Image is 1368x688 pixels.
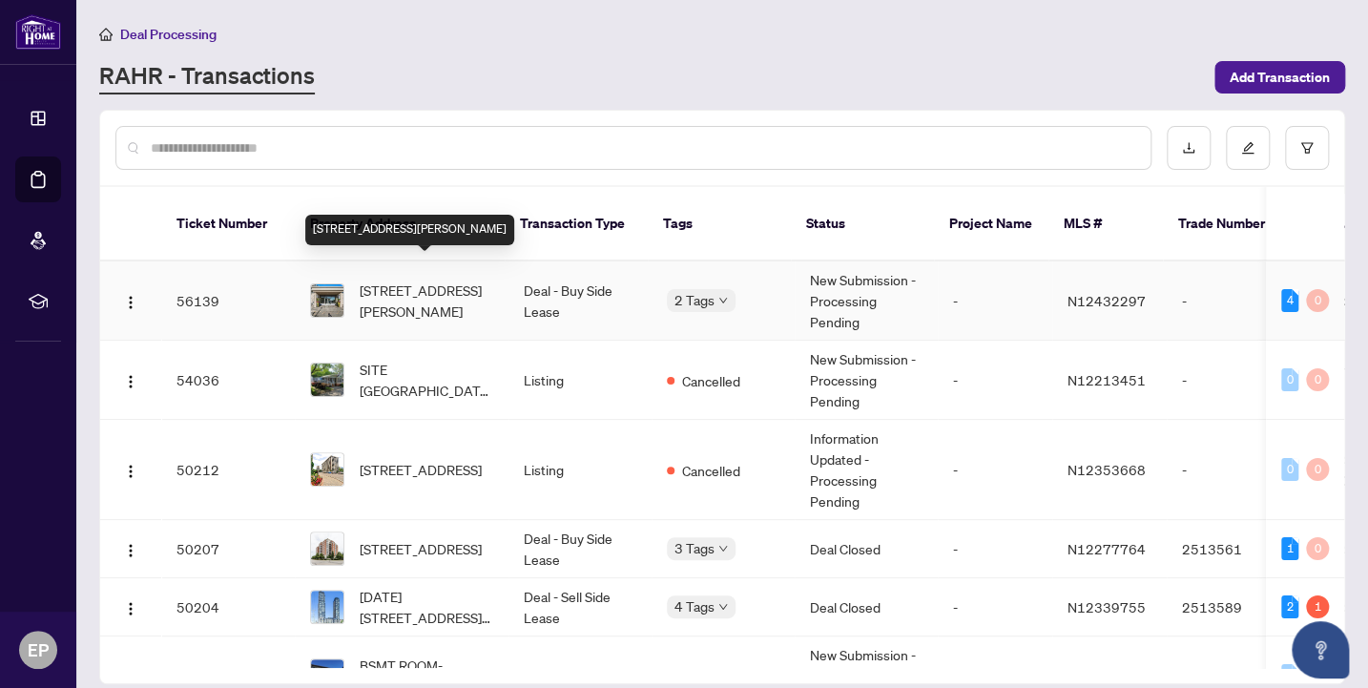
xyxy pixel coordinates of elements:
span: down [718,296,728,305]
span: [STREET_ADDRESS] [360,459,482,480]
span: SITE [GEOGRAPHIC_DATA] [STREET_ADDRESS] [360,359,493,401]
span: EP [28,636,49,663]
th: Tags [648,187,791,261]
button: Logo [115,454,146,485]
td: - [1167,261,1300,341]
span: C12348219 [1067,667,1145,684]
img: Logo [123,464,138,479]
span: down [718,544,728,553]
td: - [938,420,1052,520]
td: 50207 [161,520,295,578]
span: N12213451 [1067,371,1146,388]
div: 0 [1306,458,1329,481]
span: Deal Processing [120,26,217,43]
span: filter [1300,141,1314,155]
td: Deal - Buy Side Lease [508,520,652,578]
th: Transaction Type [505,187,648,261]
td: Listing [508,341,652,420]
button: filter [1285,126,1329,170]
div: 0 [1306,537,1329,560]
button: Open asap [1292,621,1349,678]
td: 50212 [161,420,295,520]
td: 56139 [161,261,295,341]
span: N12339755 [1067,598,1146,615]
td: - [1167,341,1300,420]
td: - [938,341,1052,420]
td: 2513561 [1167,520,1300,578]
img: thumbnail-img [311,532,343,565]
img: logo [15,14,61,50]
span: 3 Tags [674,537,715,559]
td: - [938,578,1052,636]
th: Project Name [934,187,1048,261]
td: - [1167,420,1300,520]
button: Logo [115,285,146,316]
div: 0 [1306,289,1329,312]
span: Cancelled [682,460,740,481]
button: Logo [115,533,146,564]
td: Deal Closed [795,520,938,578]
img: thumbnail-img [311,364,343,396]
th: Property Address [295,187,505,261]
td: Deal - Buy Side Lease [508,261,652,341]
button: edit [1226,126,1270,170]
span: 2 Tags [674,289,715,311]
span: [DATE][STREET_ADDRESS][PERSON_NAME] [360,586,493,628]
img: Logo [123,295,138,310]
button: Add Transaction [1214,61,1345,94]
div: [STREET_ADDRESS][PERSON_NAME] [305,215,514,245]
span: 4 Tags [674,595,715,617]
td: 54036 [161,341,295,420]
td: - [938,520,1052,578]
div: 1 [1281,537,1298,560]
span: N12277764 [1067,540,1146,557]
th: Ticket Number [161,187,295,261]
span: N12353668 [1067,461,1146,478]
span: down [718,602,728,612]
span: Add Transaction [1230,62,1330,93]
div: 4 [1281,289,1298,312]
button: Logo [115,592,146,622]
th: Trade Number [1163,187,1296,261]
img: Logo [123,601,138,616]
td: Deal - Sell Side Lease [508,578,652,636]
div: 0 [1306,368,1329,391]
span: home [99,28,113,41]
span: edit [1241,141,1254,155]
td: Listing [508,420,652,520]
td: New Submission - Processing Pending [795,341,938,420]
div: 0 [1281,664,1298,687]
div: 0 [1281,368,1298,391]
td: - [938,261,1052,341]
img: Logo [123,374,138,389]
td: Information Updated - Processing Pending [795,420,938,520]
a: RAHR - Transactions [99,60,315,94]
span: Cancelled [682,370,740,391]
button: download [1167,126,1211,170]
span: [STREET_ADDRESS] [360,538,482,559]
td: Deal Closed [795,578,938,636]
img: thumbnail-img [311,453,343,486]
td: 50204 [161,578,295,636]
img: thumbnail-img [311,284,343,317]
th: MLS # [1048,187,1163,261]
span: Approved [682,666,741,687]
div: 0 [1281,458,1298,481]
td: New Submission - Processing Pending [795,261,938,341]
img: thumbnail-img [311,591,343,623]
span: [STREET_ADDRESS][PERSON_NAME] [360,280,493,322]
td: 2513589 [1167,578,1300,636]
span: N12432297 [1067,292,1146,309]
th: Status [791,187,934,261]
span: download [1182,141,1195,155]
img: Logo [123,543,138,558]
div: 1 [1306,595,1329,618]
div: 2 [1281,595,1298,618]
button: Logo [115,365,146,395]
